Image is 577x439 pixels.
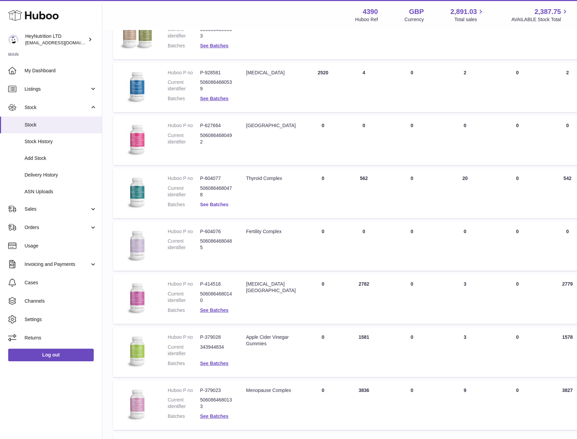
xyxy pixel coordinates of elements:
[200,185,232,198] dd: 5060864680478
[344,168,384,218] td: 562
[168,132,200,145] dt: Current identifier
[246,70,296,76] div: [MEDICAL_DATA]
[439,327,490,377] td: 3
[246,334,296,347] div: Apple Cider Vinegar Gummies
[120,122,154,156] img: product image
[405,16,424,23] div: Currency
[516,176,519,181] span: 0
[25,243,97,249] span: Usage
[25,86,90,92] span: Listings
[344,63,384,112] td: 4
[120,16,154,50] img: product image
[439,116,490,165] td: 0
[200,70,232,76] dd: P-928581
[246,122,296,129] div: [GEOGRAPHIC_DATA]
[168,238,200,251] dt: Current identifier
[25,316,97,323] span: Settings
[168,228,200,235] dt: Huboo P no
[516,281,519,287] span: 0
[200,202,228,207] a: See Batches
[200,281,232,287] dd: P-414516
[25,155,97,162] span: Add Stock
[344,222,384,271] td: 0
[303,274,344,324] td: 0
[384,116,440,165] td: 0
[200,43,228,48] a: See Batches
[516,70,519,75] span: 0
[200,238,232,251] dd: 5060864680485
[303,63,344,112] td: 2520
[200,307,228,313] a: See Batches
[25,67,97,74] span: My Dashboard
[168,281,200,287] dt: Huboo P no
[344,380,384,430] td: 3836
[200,334,232,340] dd: P-379028
[344,10,384,59] td: 7343
[384,168,440,218] td: 0
[8,349,94,361] a: Log out
[344,327,384,377] td: 1581
[303,327,344,377] td: 0
[25,104,90,111] span: Stock
[168,291,200,304] dt: Current identifier
[303,380,344,430] td: 0
[200,79,232,92] dd: 5060864680539
[200,291,232,304] dd: 5060864680140
[363,7,378,16] strong: 4390
[8,34,18,45] img: info@heynutrition.com
[200,175,232,182] dd: P-604077
[168,344,200,357] dt: Current identifier
[25,33,87,46] div: HeyNutrition LTD
[246,228,296,235] div: Fertility Complex
[384,63,440,112] td: 0
[439,10,490,59] td: 3
[200,387,232,394] dd: P-379023
[439,168,490,218] td: 20
[344,116,384,165] td: 0
[355,16,378,23] div: Huboo Ref
[168,175,200,182] dt: Huboo P no
[120,70,154,104] img: product image
[200,413,228,419] a: See Batches
[25,298,97,304] span: Channels
[246,175,296,182] div: Thyroid Complex
[516,123,519,128] span: 0
[168,334,200,340] dt: Huboo P no
[168,122,200,129] dt: Huboo P no
[200,96,228,101] a: See Batches
[25,138,97,145] span: Stock History
[439,222,490,271] td: 0
[200,397,232,410] dd: 5060864680133
[168,360,200,367] dt: Batches
[451,7,485,23] a: 2,891.03 Total sales
[344,274,384,324] td: 2782
[516,388,519,393] span: 0
[25,188,97,195] span: ASN Uploads
[516,229,519,234] span: 0
[120,228,154,262] img: product image
[439,63,490,112] td: 2
[168,307,200,314] dt: Batches
[168,413,200,420] dt: Batches
[168,185,200,198] dt: Current identifier
[384,10,440,59] td: 0
[511,7,569,23] a: 2,387.75 AVAILABLE Stock Total
[409,7,424,16] strong: GBP
[303,222,344,271] td: 0
[200,361,228,366] a: See Batches
[303,168,344,218] td: 0
[120,175,154,209] img: product image
[25,172,97,178] span: Delivery History
[25,335,97,341] span: Returns
[303,116,344,165] td: 0
[168,79,200,92] dt: Current identifier
[168,70,200,76] dt: Huboo P no
[200,228,232,235] dd: P-604076
[384,380,440,430] td: 0
[25,224,90,231] span: Orders
[120,281,154,315] img: product image
[439,380,490,430] td: 9
[25,279,97,286] span: Cases
[120,334,154,368] img: product image
[120,387,154,421] img: product image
